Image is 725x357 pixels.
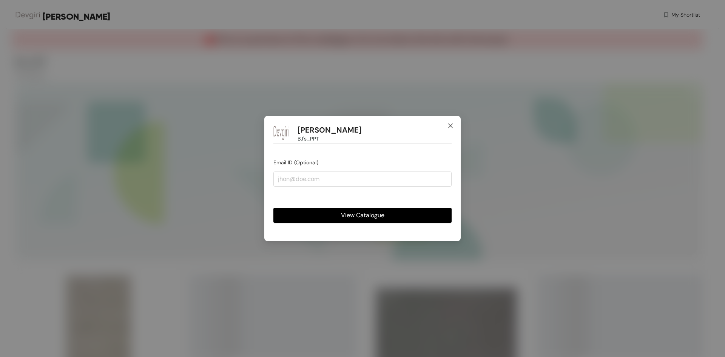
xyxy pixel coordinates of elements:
[440,116,461,136] button: Close
[298,134,319,143] span: BJ's_PPT
[341,210,384,220] span: View Catalogue
[447,123,454,129] span: close
[273,125,288,140] img: Buyer Portal
[273,159,318,166] span: Email ID (Optional)
[298,125,362,135] h1: [PERSON_NAME]
[273,172,452,187] input: jhon@doe.com
[273,208,452,223] button: View Catalogue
